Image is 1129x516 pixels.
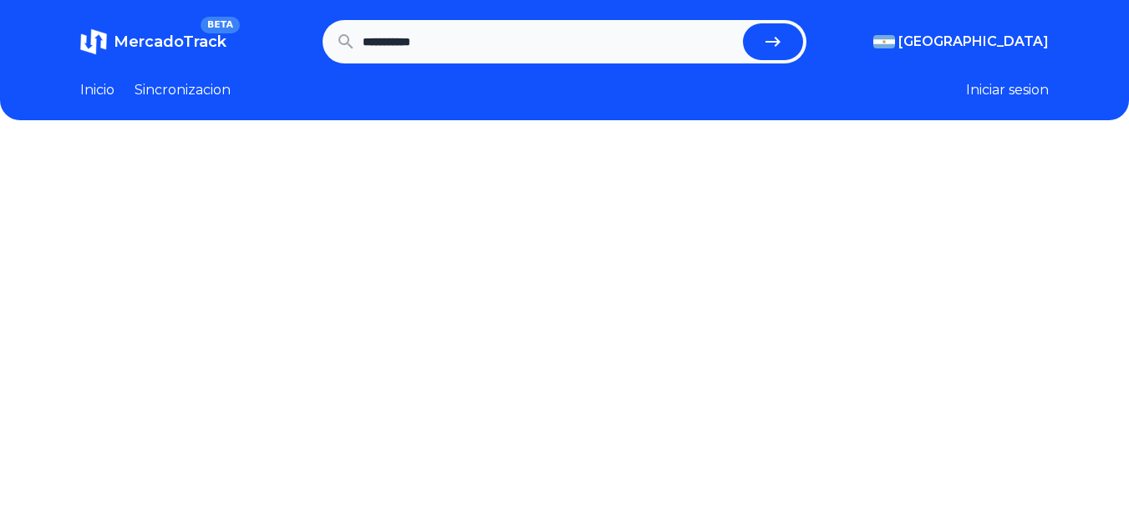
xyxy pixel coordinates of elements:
a: Inicio [80,80,114,100]
span: BETA [201,17,240,33]
a: Sincronizacion [135,80,231,100]
img: MercadoTrack [80,28,107,55]
img: Argentina [873,35,895,48]
button: Iniciar sesion [966,80,1049,100]
button: [GEOGRAPHIC_DATA] [873,32,1049,52]
span: MercadoTrack [114,33,226,51]
a: MercadoTrackBETA [80,28,226,55]
span: [GEOGRAPHIC_DATA] [898,32,1049,52]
